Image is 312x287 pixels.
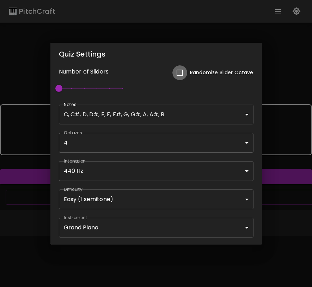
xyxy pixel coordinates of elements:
label: Intonation [64,158,86,164]
div: C, C#, D, D#, E, F, F#, G, G#, A, A#, B [59,105,253,124]
div: 440 Hz [59,161,253,181]
h2: Quiz Settings [50,43,262,65]
div: 4 [59,133,253,153]
label: Instrument [64,215,87,221]
p: Number of Sliders [59,68,173,76]
label: Difficulty [64,186,82,192]
label: Octaves [64,130,82,136]
p: Randomize Slider Octave [190,69,253,76]
div: Easy (1 semitone) [59,189,253,209]
label: Notes [64,101,76,107]
div: Grand Piano [59,218,253,238]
